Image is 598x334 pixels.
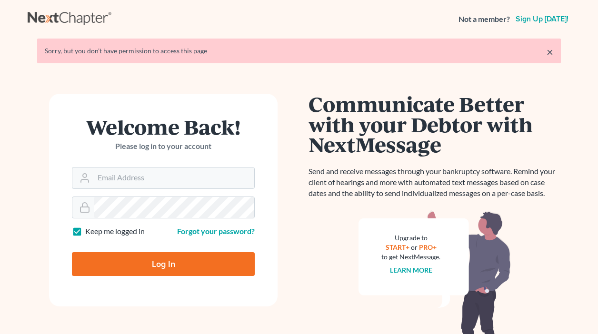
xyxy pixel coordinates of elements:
a: Sign up [DATE]! [514,15,570,23]
label: Keep me logged in [85,226,145,237]
h1: Communicate Better with your Debtor with NextMessage [309,94,561,155]
a: × [547,46,553,58]
p: Send and receive messages through your bankruptcy software. Remind your client of hearings and mo... [309,166,561,199]
div: to get NextMessage. [381,252,440,262]
h1: Welcome Back! [72,117,255,137]
a: PRO+ [419,243,437,251]
a: START+ [386,243,409,251]
strong: Not a member? [458,14,510,25]
a: Forgot your password? [177,226,255,236]
div: Upgrade to [381,233,440,243]
input: Log In [72,252,255,276]
div: Sorry, but you don't have permission to access this page [45,46,553,56]
a: Learn more [390,266,432,274]
span: or [411,243,418,251]
input: Email Address [94,167,254,188]
p: Please log in to your account [72,141,255,152]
